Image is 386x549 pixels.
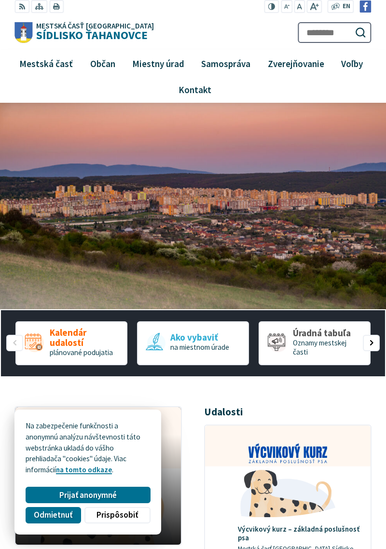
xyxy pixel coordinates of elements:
[34,510,72,520] span: Odmietnuť
[259,321,371,365] div: 3 / 5
[86,50,119,76] span: Občan
[59,490,117,500] span: Prijať anonymné
[127,50,189,76] a: Miestny úrad
[26,421,150,476] p: Na zabezpečenie funkčnosti a anonymnú analýzu návštevnosti táto webstránka ukladá do vášho prehli...
[50,348,113,357] span: plánované podujatia
[263,50,329,76] a: Zverejňovanie
[15,321,127,365] div: 1 / 5
[198,50,254,76] span: Samospráva
[137,321,249,365] div: 2 / 5
[259,321,371,365] a: Úradná tabuľa Oznamy mestskej časti
[36,22,154,29] span: Mestská časť [GEOGRAPHIC_DATA]
[50,328,119,348] span: Kalendár udalostí
[340,1,353,12] a: EN
[14,50,78,76] a: Mestská časť
[238,525,363,542] h4: Výcvikový kurz – základná poslušnosť psa
[16,50,77,76] span: Mestská časť
[15,407,181,545] a: Výcvikový kurz – základná poslušnosť psa Pod oporným múrom na [GEOGRAPHIC_DATA] [GEOGRAPHIC_DATA]...
[264,50,328,76] span: Zverejňovanie
[56,465,112,474] a: na tomto odkaze
[337,50,366,76] span: Voľby
[175,77,215,103] span: Kontakt
[96,510,138,520] span: Prispôsobiť
[170,332,229,343] span: Ako vybaviť
[26,507,81,523] button: Odmietnuť
[359,0,372,13] img: Prejsť na Facebook stránku
[15,407,181,545] div: 1 / 4
[363,335,379,351] div: Nasledujúci slajd
[6,335,23,351] div: Predošlý slajd
[128,50,188,76] span: Miestny úrad
[204,406,243,417] h3: Udalosti
[170,343,229,352] span: na miestnom úrade
[32,22,154,41] h1: Sídlisko Ťahanovce
[14,22,154,43] a: Logo Sídlisko Ťahanovce, prejsť na domovskú stránku.
[336,50,368,76] a: Voľby
[343,1,350,12] span: EN
[84,507,150,523] button: Prispôsobiť
[293,338,346,357] span: Oznamy mestskej časti
[18,77,372,103] a: Kontakt
[14,22,32,43] img: Prejsť na domovskú stránku
[85,50,120,76] a: Občan
[15,321,127,365] a: Kalendár udalostí plánované podujatia
[293,328,362,338] span: Úradná tabuľa
[137,321,249,365] a: Ako vybaviť na miestnom úrade
[196,50,255,76] a: Samospráva
[26,487,150,503] button: Prijať anonymné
